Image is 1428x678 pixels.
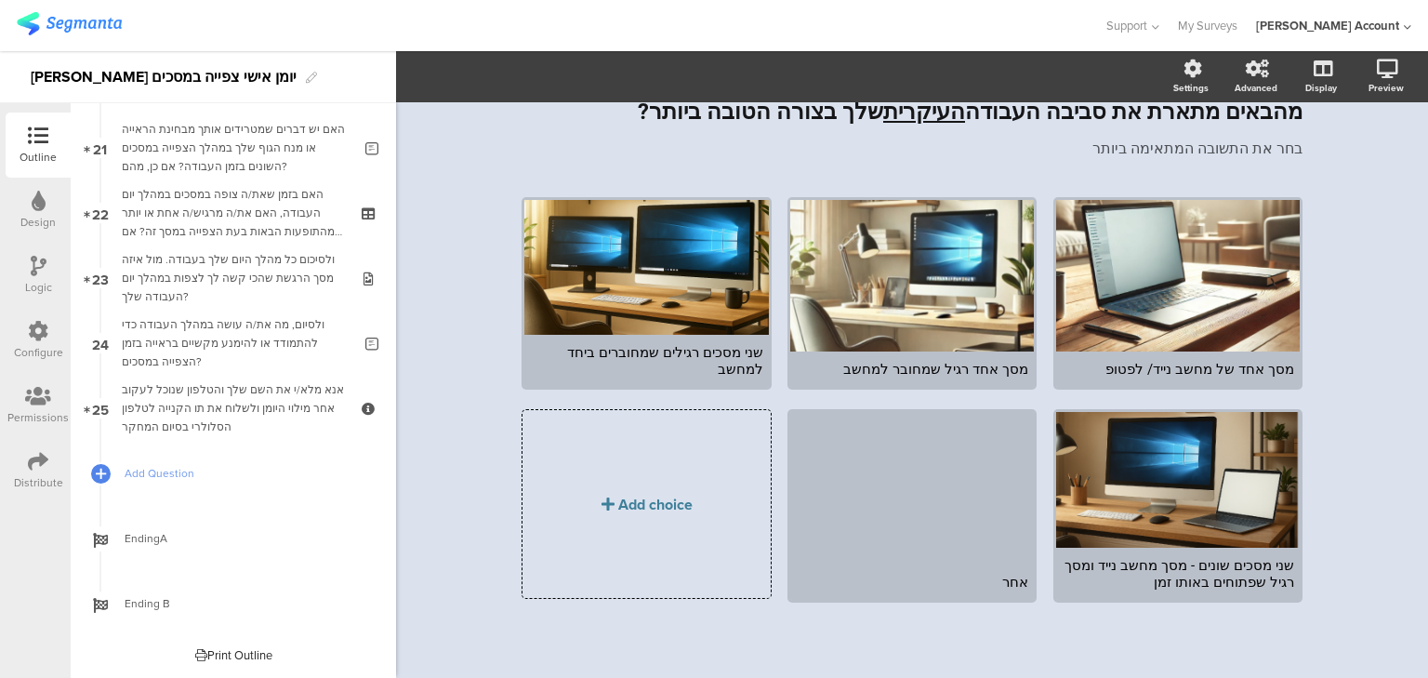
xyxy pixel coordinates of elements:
[75,571,391,636] a: Ending B
[92,333,109,353] span: 24
[75,376,391,441] a: 25 אנא מלא/י את השם שלך והטלפון שנוכל לעקוב אחר מילוי היומן ולשלוח את תו הקנייה לטלפון הסלולרי בס...
[122,315,351,371] div: ולסיום, מה את/ה עושה במהלך העבודה כדי להתמודד או להימנע מקשיים בראייה בזמן הצפייה במסכים?
[75,311,391,376] a: 24 ולסיום, מה את/ה עושה במהלך העבודה כדי להתמודד או להימנע מקשיים בראייה בזמן הצפייה במסכים?
[92,268,109,288] span: 23
[20,214,56,231] div: Design
[7,409,69,426] div: Permissions
[92,203,109,223] span: 22
[1106,17,1147,34] span: Support
[618,494,693,515] div: Add choice
[883,99,965,125] u: העיקרית
[14,344,63,361] div: Configure
[1368,81,1404,95] div: Preview
[75,115,391,180] a: 21 האם יש דברים שמטרידים אותך מבחינת הראייה או מנח הגוף שלך במהלך הצפייה במסכים השונים בזמן העבוד...
[522,409,771,598] button: Add choice
[92,398,109,419] span: 25
[1305,81,1337,95] div: Display
[75,246,391,311] a: 23 ולסיכום כל מהלך היום שלך בעבודה. מול איזה מסך הרגשת שהכי קשה לך לצפות במהלך יום העבודה שלך?
[17,12,122,35] img: segmanta logo
[122,250,344,306] div: ולסיכום כל מהלך היום שלך בעבודה. מול איזה מסך הרגשת שהכי קשה לך לצפות במהלך יום העבודה שלך?
[125,594,363,613] span: Ending B
[125,464,363,483] span: Add Question
[1062,557,1294,591] div: שני מסכים שונים - מסך מחשב נייד ומסך רגיל שפתוחים באותו זמן
[20,149,57,166] div: Outline
[122,120,351,176] div: האם יש דברים שמטרידים אותך מבחינת הראייה או מנח הגוף שלך במהלך הצפייה במסכים השונים בזמן העבודה? ...
[1235,81,1277,95] div: Advanced
[1173,81,1209,95] div: Settings
[14,474,63,491] div: Distribute
[75,180,391,246] a: 22 האם בזמן שאת/ה צופה במסכים במהלך יום העבודה, האם את/ה מרגיש/ה אחת או יותר מהתופעות הבאות בעת ה...
[122,185,344,241] div: האם בזמן שאת/ה צופה במסכים במהלך יום העבודה, האם את/ה מרגיש/ה אחת או יותר מהתופעות הבאות בעת הצפי...
[31,62,297,92] div: [PERSON_NAME] יומן אישי צפייה במסכים
[122,380,344,436] div: אנא מלא/י את השם שלך והטלפון שנוכל לעקוב אחר מילוי היומן ולשלוח את תו הקנייה לטלפון הסלולרי בסיום...
[1256,17,1399,34] div: [PERSON_NAME] Account
[530,344,762,378] div: שני מסכים רגילים שמחוברים ביחד למחשב
[125,529,363,548] span: EndingA
[796,361,1028,378] div: מסך אחד רגיל שמחובר למחשב
[195,646,272,664] div: Print Outline
[1062,361,1294,378] div: מסך אחד של מחשב נייד/ לפטופ
[522,140,1302,157] p: בחר את התשובה המתאימה ביותר
[25,279,52,296] div: Logic
[796,574,1028,591] div: אחר
[75,506,391,571] a: EndingA
[93,138,107,158] span: 21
